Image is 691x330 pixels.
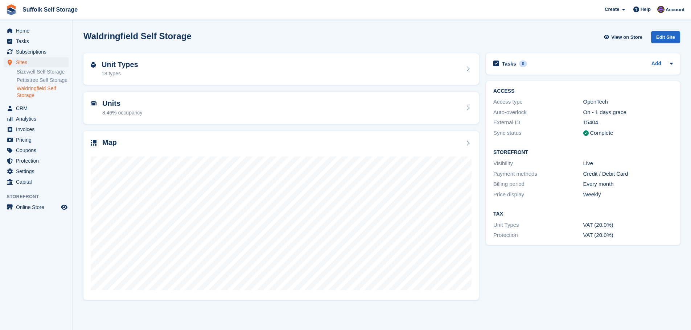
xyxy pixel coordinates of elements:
[16,47,59,57] span: Subscriptions
[4,114,69,124] a: menu
[16,36,59,46] span: Tasks
[6,4,17,15] img: stora-icon-8386f47178a22dfd0bd8f6a31ec36ba5ce8667c1dd55bd0f319d3a0aa187defe.svg
[16,156,59,166] span: Protection
[16,114,59,124] span: Analytics
[16,103,59,113] span: CRM
[493,191,583,199] div: Price display
[641,6,651,13] span: Help
[4,103,69,113] a: menu
[17,77,69,84] a: Pettistree Self Storage
[16,177,59,187] span: Capital
[91,140,96,146] img: map-icn-33ee37083ee616e46c38cad1a60f524a97daa1e2b2c8c0bc3eb3415660979fc1.svg
[583,159,673,168] div: Live
[83,31,192,41] h2: Waldringfield Self Storage
[16,202,59,212] span: Online Store
[4,36,69,46] a: menu
[4,57,69,67] a: menu
[4,135,69,145] a: menu
[493,129,583,137] div: Sync status
[583,98,673,106] div: OpenTech
[83,131,479,300] a: Map
[83,53,479,85] a: Unit Types 18 types
[4,156,69,166] a: menu
[16,57,59,67] span: Sites
[583,221,673,229] div: VAT (20.0%)
[4,177,69,187] a: menu
[102,99,143,108] h2: Units
[493,159,583,168] div: Visibility
[493,231,583,239] div: Protection
[4,26,69,36] a: menu
[493,180,583,188] div: Billing period
[519,60,527,67] div: 0
[102,138,117,147] h2: Map
[583,191,673,199] div: Weekly
[583,180,673,188] div: Every month
[493,170,583,178] div: Payment methods
[651,31,680,46] a: Edit Site
[60,203,69,212] a: Preview store
[583,118,673,127] div: 15404
[611,34,642,41] span: View on Store
[502,60,516,67] h2: Tasks
[590,129,613,137] div: Complete
[651,31,680,43] div: Edit Site
[493,221,583,229] div: Unit Types
[651,60,661,68] a: Add
[4,47,69,57] a: menu
[4,166,69,176] a: menu
[493,88,673,94] h2: ACCESS
[102,70,138,78] div: 18 types
[4,124,69,134] a: menu
[20,4,81,16] a: Suffolk Self Storage
[493,211,673,217] h2: Tax
[4,202,69,212] a: menu
[583,170,673,178] div: Credit / Debit Card
[17,68,69,75] a: Sizewell Self Storage
[583,231,673,239] div: VAT (20.0%)
[16,145,59,155] span: Coupons
[666,6,684,13] span: Account
[493,118,583,127] div: External ID
[493,108,583,117] div: Auto-overlock
[605,6,619,13] span: Create
[603,31,645,43] a: View on Store
[16,166,59,176] span: Settings
[16,26,59,36] span: Home
[91,101,96,106] img: unit-icn-7be61d7bf1b0ce9d3e12c5938cc71ed9869f7b940bace4675aadf7bd6d80202e.svg
[16,135,59,145] span: Pricing
[17,85,69,99] a: Waldringfield Self Storage
[102,109,143,117] div: 8.46% occupancy
[16,124,59,134] span: Invoices
[493,150,673,155] h2: Storefront
[7,193,72,200] span: Storefront
[583,108,673,117] div: On - 1 days grace
[657,6,665,13] img: Emma
[102,60,138,69] h2: Unit Types
[91,62,96,68] img: unit-type-icn-2b2737a686de81e16bb02015468b77c625bbabd49415b5ef34ead5e3b44a266d.svg
[493,98,583,106] div: Access type
[4,145,69,155] a: menu
[83,92,479,124] a: Units 8.46% occupancy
